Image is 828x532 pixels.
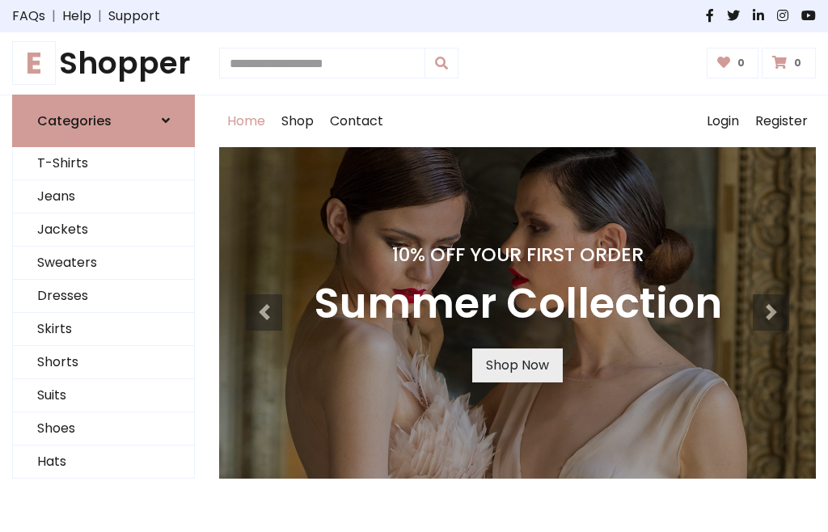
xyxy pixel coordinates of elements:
a: 0 [762,48,816,78]
a: Shorts [13,346,194,379]
h1: Shopper [12,45,195,82]
span: E [12,41,56,85]
span: 0 [733,56,749,70]
h3: Summer Collection [314,279,722,329]
a: Help [62,6,91,26]
a: Skirts [13,313,194,346]
a: Jeans [13,180,194,213]
a: Shop [273,95,322,147]
a: Contact [322,95,391,147]
a: FAQs [12,6,45,26]
a: Support [108,6,160,26]
span: 0 [790,56,805,70]
span: | [45,6,62,26]
span: | [91,6,108,26]
a: Categories [12,95,195,147]
a: Suits [13,379,194,412]
a: T-Shirts [13,147,194,180]
h4: 10% Off Your First Order [314,243,722,266]
a: Jackets [13,213,194,247]
a: Login [699,95,747,147]
a: 0 [707,48,759,78]
a: EShopper [12,45,195,82]
a: Dresses [13,280,194,313]
a: Shop Now [472,348,563,382]
a: Shoes [13,412,194,445]
a: Register [747,95,816,147]
a: Home [219,95,273,147]
a: Sweaters [13,247,194,280]
a: Hats [13,445,194,479]
h6: Categories [37,113,112,129]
